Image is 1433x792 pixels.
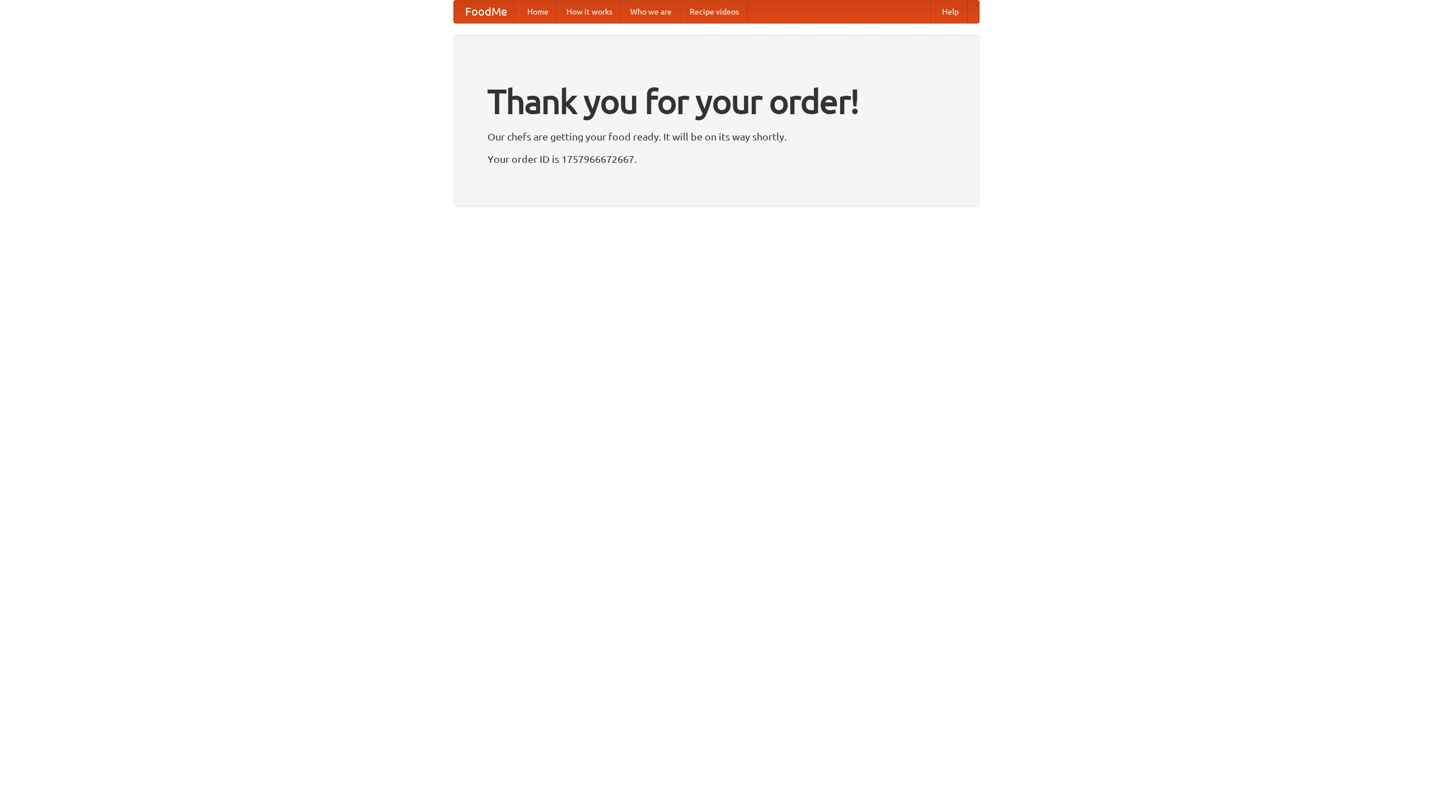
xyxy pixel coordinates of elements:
p: Your order ID is 1757966672667. [488,151,945,167]
a: Help [933,1,968,23]
a: How it works [558,1,621,23]
a: Recipe videos [681,1,748,23]
p: Our chefs are getting your food ready. It will be on its way shortly. [488,128,945,145]
a: Who we are [621,1,681,23]
a: Home [518,1,558,23]
h1: Thank you for your order! [488,74,945,128]
a: FoodMe [454,1,518,23]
